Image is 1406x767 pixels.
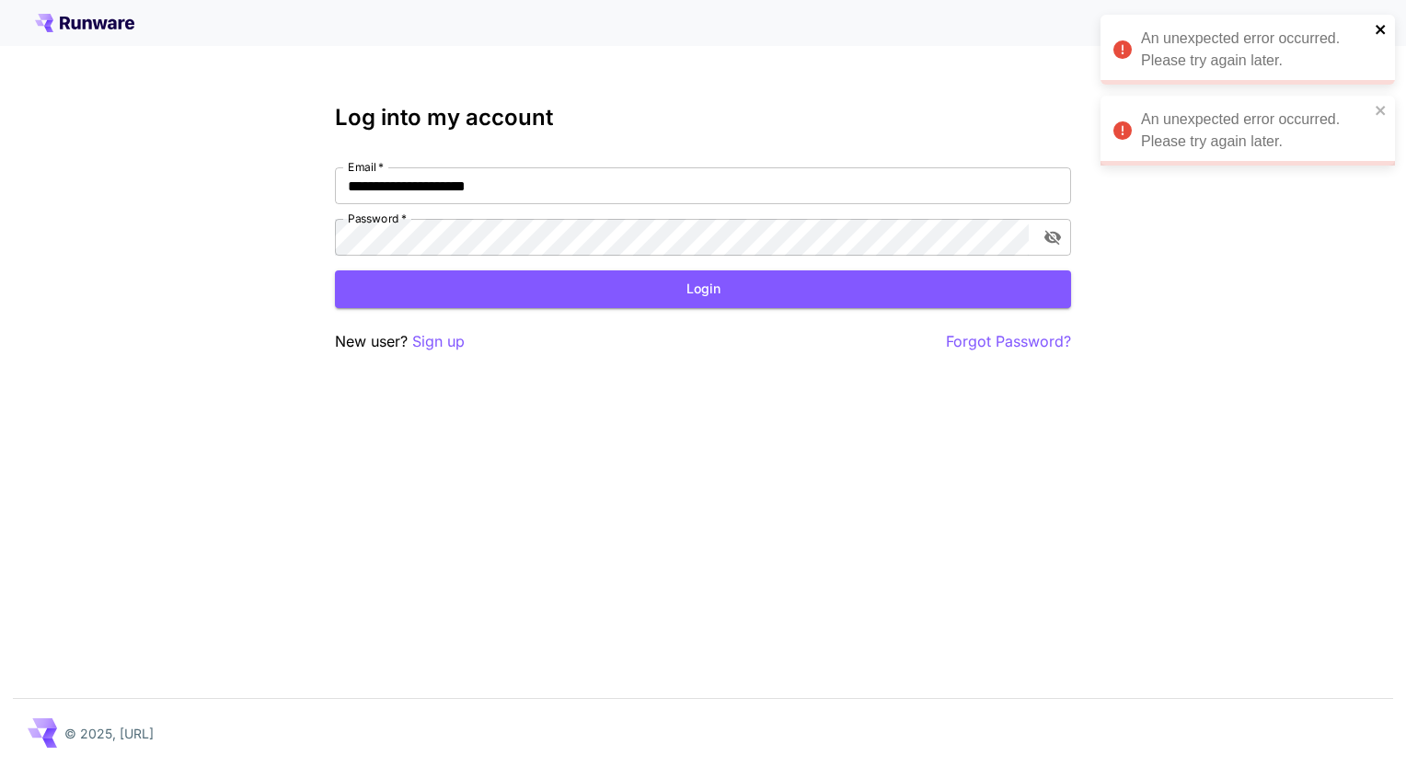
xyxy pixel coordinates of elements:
label: Email [348,159,384,175]
button: close [1375,22,1388,37]
label: Password [348,211,407,226]
button: Login [335,270,1071,308]
button: Forgot Password? [946,330,1071,353]
p: New user? [335,330,465,353]
div: An unexpected error occurred. Please try again later. [1141,28,1369,72]
button: toggle password visibility [1036,221,1069,254]
button: close [1375,103,1388,118]
div: An unexpected error occurred. Please try again later. [1141,109,1369,153]
button: Sign up [412,330,465,353]
p: © 2025, [URL] [64,724,154,743]
h3: Log into my account [335,105,1071,131]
